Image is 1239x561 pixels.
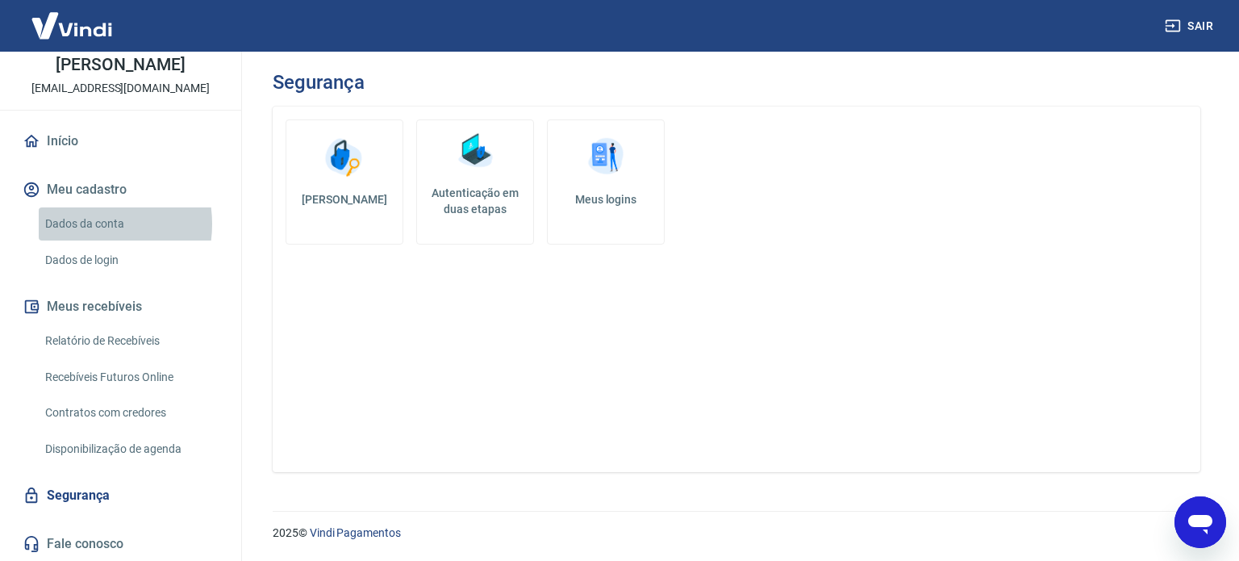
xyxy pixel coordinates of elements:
a: Disponibilização de agenda [39,433,222,466]
a: Autenticação em duas etapas [416,119,534,245]
h5: Autenticação em duas etapas [423,185,527,217]
p: [EMAIL_ADDRESS][DOMAIN_NAME] [31,80,210,97]
a: Recebíveis Futuros Online [39,361,222,394]
button: Meu cadastro [19,172,222,207]
p: [PERSON_NAME] [56,57,185,73]
h3: Segurança [273,71,364,94]
a: Dados da conta [39,207,222,241]
button: Sair [1162,11,1220,41]
img: Alterar senha [320,133,369,182]
a: [PERSON_NAME] [286,119,403,245]
h5: Meus logins [561,191,651,207]
a: Meus logins [547,119,665,245]
a: Contratos com credores [39,396,222,429]
img: Meus logins [582,133,630,182]
img: Autenticação em duas etapas [451,127,499,175]
button: Meus recebíveis [19,289,222,324]
a: Segurança [19,478,222,513]
p: 2025 © [273,525,1200,542]
iframe: Botão para abrir a janela de mensagens [1174,496,1226,548]
a: Início [19,124,222,159]
h5: [PERSON_NAME] [299,191,390,207]
a: Dados de login [39,244,222,277]
a: Vindi Pagamentos [310,526,401,539]
img: Vindi [19,1,124,50]
a: Relatório de Recebíveis [39,324,222,358]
